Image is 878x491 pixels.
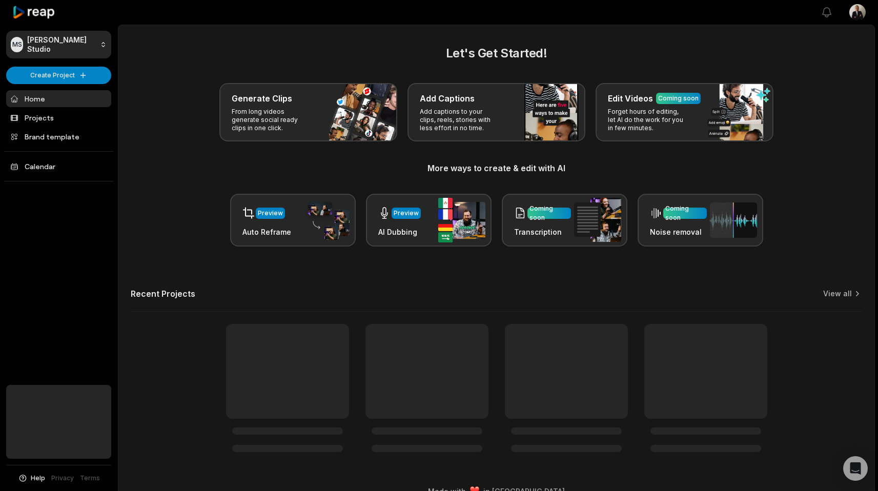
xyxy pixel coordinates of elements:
[258,209,283,218] div: Preview
[131,44,862,63] h2: Let's Get Started!
[574,198,621,242] img: transcription.png
[6,109,111,126] a: Projects
[529,204,569,222] div: Coming soon
[378,227,421,237] h3: AI Dubbing
[6,128,111,145] a: Brand template
[394,209,419,218] div: Preview
[6,90,111,107] a: Home
[514,227,571,237] h3: Transcription
[131,162,862,174] h3: More ways to create & edit with AI
[11,37,23,52] div: MS
[608,108,687,132] p: Forget hours of editing, let AI do the work for you in few minutes.
[420,108,499,132] p: Add captions to your clips, reels, stories with less effort in no time.
[6,158,111,175] a: Calendar
[18,474,45,483] button: Help
[302,200,350,240] img: auto_reframe.png
[51,474,74,483] a: Privacy
[650,227,707,237] h3: Noise removal
[6,67,111,84] button: Create Project
[232,92,292,105] h3: Generate Clips
[843,456,868,481] div: Open Intercom Messenger
[420,92,475,105] h3: Add Captions
[710,202,757,238] img: noise_removal.png
[608,92,653,105] h3: Edit Videos
[823,289,852,299] a: View all
[665,204,705,222] div: Coming soon
[242,227,291,237] h3: Auto Reframe
[80,474,100,483] a: Terms
[31,474,45,483] span: Help
[658,94,699,103] div: Coming soon
[438,198,485,242] img: ai_dubbing.png
[131,289,195,299] h2: Recent Projects
[27,35,96,54] p: [PERSON_NAME] Studio
[232,108,311,132] p: From long videos generate social ready clips in one click.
